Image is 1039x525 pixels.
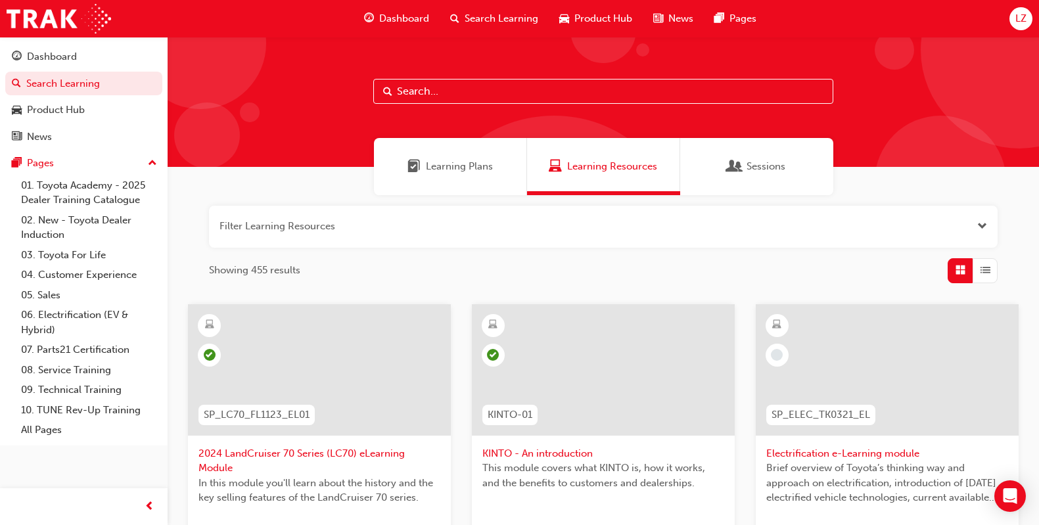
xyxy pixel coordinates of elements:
a: 08. Service Training [16,360,162,380]
div: Open Intercom Messenger [994,480,1026,512]
span: List [981,263,990,278]
button: Pages [5,151,162,175]
span: news-icon [12,131,22,143]
a: guage-iconDashboard [354,5,440,32]
span: search-icon [12,78,21,90]
a: SessionsSessions [680,138,833,195]
div: Product Hub [27,103,85,118]
span: learningResourceType_ELEARNING-icon [772,317,781,334]
span: Learning Plans [407,159,421,174]
span: news-icon [653,11,663,27]
span: learningResourceType_ELEARNING-icon [205,317,214,334]
a: 01. Toyota Academy - 2025 Dealer Training Catalogue [16,175,162,210]
a: News [5,125,162,149]
span: prev-icon [145,499,154,515]
span: Pages [729,11,756,26]
div: News [27,129,52,145]
a: Learning ResourcesLearning Resources [527,138,680,195]
a: 06. Electrification (EV & Hybrid) [16,305,162,340]
button: DashboardSearch LearningProduct HubNews [5,42,162,151]
a: All Pages [16,420,162,440]
a: news-iconNews [643,5,704,32]
span: guage-icon [364,11,374,27]
a: Search Learning [5,72,162,96]
span: Dashboard [379,11,429,26]
span: News [668,11,693,26]
span: Electrification e-Learning module [766,446,1008,461]
span: pages-icon [714,11,724,27]
span: Learning Plans [426,159,493,174]
span: learningRecordVerb_PASS-icon [204,349,216,361]
span: up-icon [148,155,157,172]
span: This module covers what KINTO is, how it works, and the benefits to customers and dealerships. [482,461,724,490]
span: Sessions [747,159,785,174]
a: 02. New - Toyota Dealer Induction [16,210,162,245]
a: Product Hub [5,98,162,122]
div: Pages [27,156,54,171]
img: Trak [7,4,111,34]
span: car-icon [12,104,22,116]
a: 07. Parts21 Certification [16,340,162,360]
span: pages-icon [12,158,22,170]
span: Search [383,84,392,99]
a: pages-iconPages [704,5,767,32]
a: Dashboard [5,45,162,69]
span: Search Learning [465,11,538,26]
span: Sessions [728,159,741,174]
button: Open the filter [977,219,987,234]
div: Dashboard [27,49,77,64]
span: SP_ELEC_TK0321_EL [772,407,870,422]
input: Search... [373,79,833,104]
span: learningRecordVerb_PASS-icon [487,349,499,361]
span: 2024 LandCruiser 70 Series (LC70) eLearning Module [198,446,440,476]
a: car-iconProduct Hub [549,5,643,32]
span: guage-icon [12,51,22,63]
span: In this module you'll learn about the history and the key selling features of the LandCruiser 70 ... [198,476,440,505]
span: SP_LC70_FL1123_EL01 [204,407,310,422]
span: KINTO-01 [488,407,532,422]
a: Learning PlansLearning Plans [374,138,527,195]
span: LZ [1015,11,1027,26]
span: learningResourceType_ELEARNING-icon [488,317,497,334]
span: search-icon [450,11,459,27]
a: 05. Sales [16,285,162,306]
a: 10. TUNE Rev-Up Training [16,400,162,421]
a: 09. Technical Training [16,380,162,400]
a: search-iconSearch Learning [440,5,549,32]
a: 04. Customer Experience [16,265,162,285]
span: Learning Resources [549,159,562,174]
button: LZ [1009,7,1032,30]
span: KINTO - An introduction [482,446,724,461]
span: Brief overview of Toyota’s thinking way and approach on electrification, introduction of [DATE] e... [766,461,1008,505]
a: 03. Toyota For Life [16,245,162,265]
span: learningRecordVerb_NONE-icon [771,349,783,361]
span: Product Hub [574,11,632,26]
span: Grid [956,263,965,278]
span: Showing 455 results [209,263,300,278]
span: car-icon [559,11,569,27]
span: Learning Resources [567,159,657,174]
